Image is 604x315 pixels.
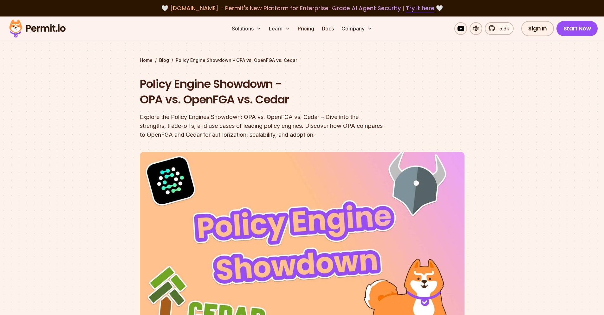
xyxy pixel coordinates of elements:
a: Pricing [295,22,317,35]
div: / / [140,57,464,63]
button: Company [339,22,375,35]
span: 5.3k [496,25,509,32]
a: Docs [319,22,336,35]
div: 🤍 🤍 [15,4,589,13]
button: Solutions [229,22,264,35]
a: 5.3k [485,22,514,35]
h1: Policy Engine Showdown - OPA vs. OpenFGA vs. Cedar [140,76,383,108]
span: [DOMAIN_NAME] - Permit's New Platform for Enterprise-Grade AI Agent Security | [170,4,434,12]
a: Sign In [521,21,554,36]
div: Explore the Policy Engines Showdown: OPA vs. OpenFGA vs. Cedar – Dive into the strengths, trade-o... [140,113,383,139]
a: Try it here [406,4,434,12]
button: Learn [266,22,293,35]
a: Start Now [556,21,598,36]
a: Blog [159,57,169,63]
img: Permit logo [6,18,68,39]
a: Home [140,57,153,63]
